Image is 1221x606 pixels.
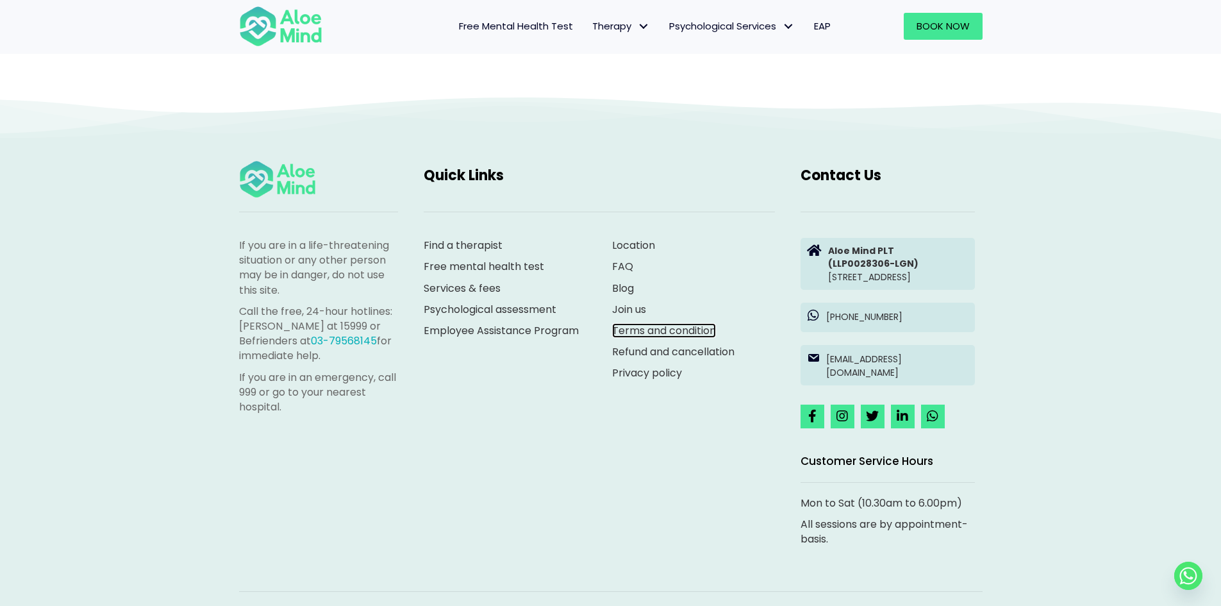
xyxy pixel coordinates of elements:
strong: (LLP0028306-LGN) [828,257,918,270]
a: Privacy policy [612,366,682,380]
span: EAP [814,19,831,33]
p: All sessions are by appointment-basis. [801,517,975,546]
span: Quick Links [424,165,504,185]
a: Terms and condition [612,323,716,338]
p: [STREET_ADDRESS] [828,244,968,283]
a: Aloe Mind PLT(LLP0028306-LGN)[STREET_ADDRESS] [801,238,975,290]
a: Join us [612,302,646,317]
img: Aloe mind Logo [239,5,322,47]
span: Book Now [917,19,970,33]
a: Book Now [904,13,983,40]
a: FAQ [612,259,633,274]
img: Aloe mind Logo [239,160,316,199]
a: 03-79568145 [311,333,377,348]
span: Therapy: submenu [635,17,653,36]
p: [EMAIL_ADDRESS][DOMAIN_NAME] [826,353,968,379]
a: Find a therapist [424,238,503,253]
a: TherapyTherapy: submenu [583,13,660,40]
p: If you are in a life-threatening situation or any other person may be in danger, do not use this ... [239,238,398,298]
p: If you are in an emergency, call 999 or go to your nearest hospital. [239,370,398,415]
a: EAP [804,13,840,40]
nav: Menu [339,13,840,40]
span: Contact Us [801,165,881,185]
p: Mon to Sat (10.30am to 6.00pm) [801,496,975,510]
a: [EMAIL_ADDRESS][DOMAIN_NAME] [801,345,975,385]
span: Therapy [592,19,650,33]
p: Call the free, 24-hour hotlines: [PERSON_NAME] at 15999 or Befrienders at for immediate help. [239,304,398,364]
span: Customer Service Hours [801,453,933,469]
a: Psychological assessment [424,302,556,317]
a: Free mental health test [424,259,544,274]
a: Services & fees [424,281,501,296]
span: Psychological Services: submenu [779,17,798,36]
span: Free Mental Health Test [459,19,573,33]
a: Employee Assistance Program [424,323,579,338]
a: Blog [612,281,634,296]
a: Refund and cancellation [612,344,735,359]
a: Location [612,238,655,253]
a: Psychological ServicesPsychological Services: submenu [660,13,804,40]
a: [PHONE_NUMBER] [801,303,975,332]
p: [PHONE_NUMBER] [826,310,968,323]
a: Free Mental Health Test [449,13,583,40]
a: Whatsapp [1174,562,1202,590]
strong: Aloe Mind PLT [828,244,894,257]
span: Psychological Services [669,19,795,33]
